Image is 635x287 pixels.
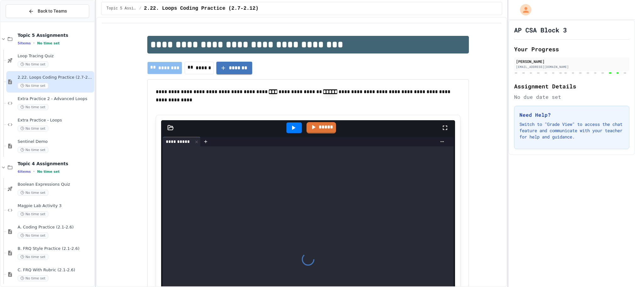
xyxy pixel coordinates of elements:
[38,8,67,14] span: Back to Teams
[18,104,48,110] span: No time set
[18,83,48,89] span: No time set
[18,118,93,123] span: Extra Practice - Loops
[516,65,627,69] div: [EMAIL_ADDRESS][DOMAIN_NAME]
[514,82,629,91] h2: Assignment Details
[37,170,60,174] span: No time set
[18,139,93,144] span: Sentinel Demo
[139,6,141,11] span: /
[18,211,48,217] span: No time set
[18,275,48,281] span: No time set
[18,32,93,38] span: Topic 5 Assignments
[18,41,31,45] span: 5 items
[514,93,629,101] div: No due date set
[513,3,533,17] div: My Account
[18,233,48,239] span: No time set
[6,4,89,18] button: Back to Teams
[18,126,48,132] span: No time set
[516,59,627,64] div: [PERSON_NAME]
[18,75,93,80] span: 2.22. Loops Coding Practice (2.7-2.12)
[514,45,629,53] h2: Your Progress
[18,225,93,230] span: A. Coding Practice (2.1-2.6)
[18,161,93,166] span: Topic 4 Assignments
[18,182,93,187] span: Boolean Expressions Quiz
[514,25,567,34] h1: AP CSA Block 3
[18,170,31,174] span: 6 items
[18,267,93,273] span: C. FRQ With Rubric (2.1-2.6)
[18,147,48,153] span: No time set
[106,6,137,11] span: Topic 5 Assignments
[18,203,93,209] span: Magpie Lab Activity 3
[519,111,624,119] h3: Need Help?
[18,61,48,67] span: No time set
[18,190,48,196] span: No time set
[33,41,35,46] span: •
[18,254,48,260] span: No time set
[33,169,35,174] span: •
[18,96,93,102] span: Extra Practice 2 - Advanced Loops
[37,41,60,45] span: No time set
[144,5,258,12] span: 2.22. Loops Coding Practice (2.7-2.12)
[609,262,629,281] iframe: chat widget
[18,246,93,251] span: B. FRQ Style Practice (2.1-2.6)
[519,121,624,140] p: Switch to "Grade View" to access the chat feature and communicate with your teacher for help and ...
[583,234,629,261] iframe: chat widget
[18,53,93,59] span: Loop Tracing Quiz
